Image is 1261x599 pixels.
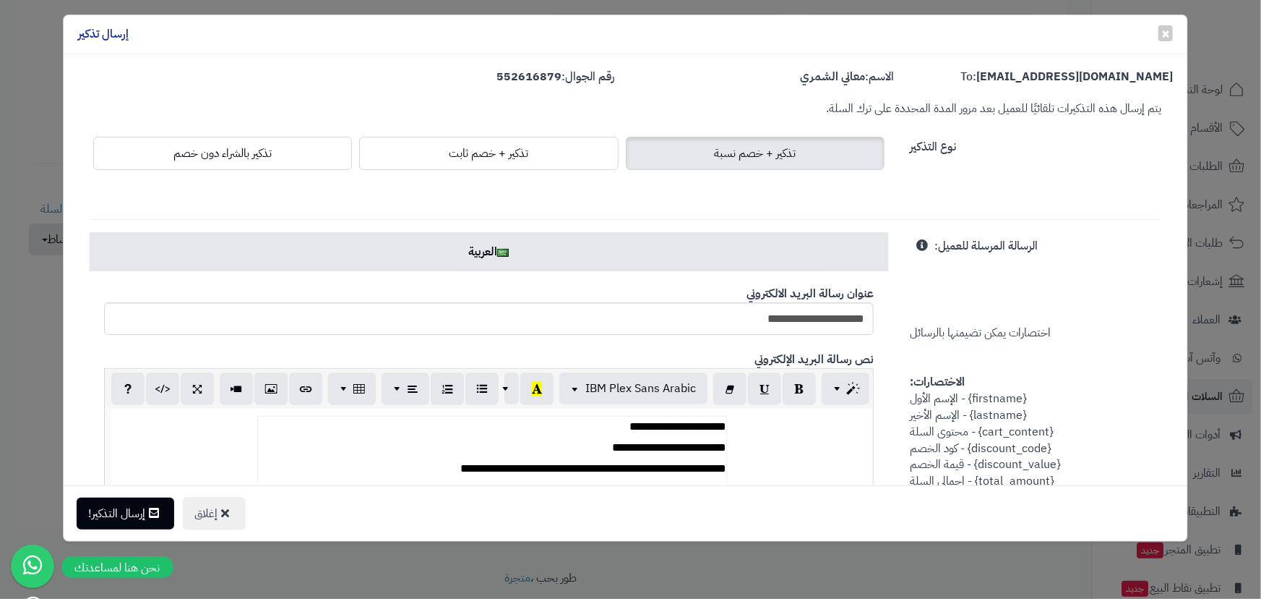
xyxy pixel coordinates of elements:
a: العربية [90,232,888,271]
label: رقم الجوال: [497,69,615,85]
strong: معاني الشمري [800,68,865,85]
b: عنوان رسالة البريد الالكتروني [746,285,874,302]
label: الرسالة المرسلة للعميل: [934,232,1038,255]
span: IBM Plex Sans Arabic [585,380,696,397]
span: × [1161,22,1170,44]
label: نوع التذكير [910,133,956,156]
label: الاسم: [800,69,894,85]
img: ar.png [497,249,509,257]
strong: الاختصارات: [910,373,965,391]
h4: إرسال تذكير [78,26,129,43]
b: نص رسالة البريد الإلكتروني [754,351,874,368]
span: اختصارات يمكن تضيمنها بالرسائل {firstname} - الإسم الأول {lastname} - الإسم الأخير {cart_content}... [910,237,1068,539]
label: To: [960,69,1173,85]
span: تذكير بالشراء دون خصم [173,145,272,162]
button: إغلاق [183,497,246,530]
strong: [EMAIL_ADDRESS][DOMAIN_NAME] [976,68,1173,85]
button: إرسال التذكير! [77,498,174,530]
strong: 552616879 [497,68,562,85]
span: تذكير + خصم نسبة [714,145,796,162]
small: يتم إرسال هذه التذكيرات تلقائيًا للعميل بعد مرور المدة المحددة على ترك السلة. [826,100,1161,117]
span: تذكير + خصم ثابت [449,145,528,162]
